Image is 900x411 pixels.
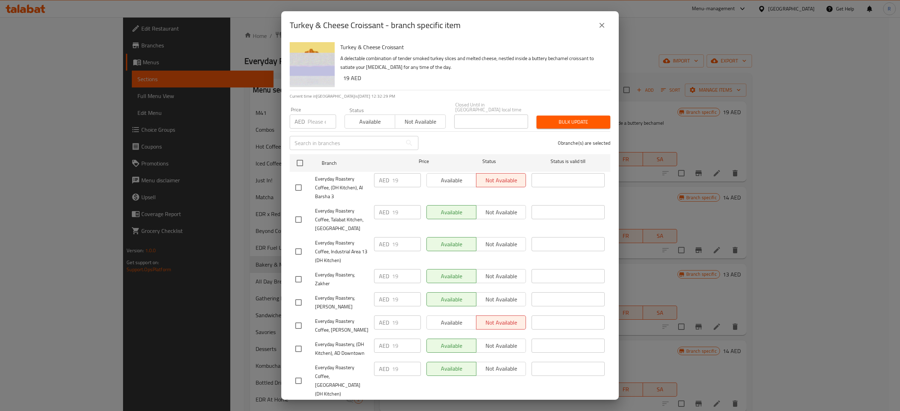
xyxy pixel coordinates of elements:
[345,115,395,129] button: Available
[340,54,605,72] p: A delectable combination of tender smoked turkey slices and melted cheese, nestled inside a butte...
[340,42,605,52] h6: Turkey & Cheese Croissant
[315,175,368,201] span: Everyday Roastery Coffee, (DH Kitchen), Al Barsha 3
[343,73,605,83] h6: 19 AED
[392,315,421,330] input: Please enter price
[295,117,305,126] p: AED
[392,237,421,251] input: Please enter price
[536,116,610,129] button: Bulk update
[379,240,389,248] p: AED
[392,362,421,376] input: Please enter price
[379,365,389,373] p: AED
[379,176,389,184] p: AED
[315,363,368,398] span: Everyday Roastery Coffee, [GEOGRAPHIC_DATA] (DH Kitchen)
[453,157,526,166] span: Status
[290,93,610,99] p: Current time in [GEOGRAPHIC_DATA] is [DATE] 12:32:29 PM
[532,157,605,166] span: Status is valid till
[348,117,392,127] span: Available
[315,239,368,265] span: Everyday Roastery Coffee, Industrial Area 13 (DH Kitchen)
[290,42,335,87] img: Turkey & Cheese Croissant
[315,207,368,233] span: Everyday Roastery Coffee, Talabat Kitchen, [GEOGRAPHIC_DATA]
[392,269,421,283] input: Please enter price
[290,20,461,31] h2: Turkey & Cheese Croissant - branch specific item
[315,294,368,311] span: Everyday Roastery, [PERSON_NAME]
[315,340,368,358] span: Everyday Roastery, (DH Kitchen), AD Downtown
[392,339,421,353] input: Please enter price
[392,292,421,306] input: Please enter price
[542,118,605,126] span: Bulk update
[379,318,389,327] p: AED
[379,341,389,350] p: AED
[558,139,610,146] p: 0 branche(s) are selected
[379,295,389,304] p: AED
[400,157,447,166] span: Price
[315,270,368,288] span: Everyday Roastery, Zakher
[392,205,421,219] input: Please enter price
[392,173,421,187] input: Please enter price
[379,272,389,280] p: AED
[379,208,389,216] p: AED
[308,115,336,129] input: Please enter price
[398,117,443,127] span: Not available
[593,17,610,34] button: close
[315,317,368,334] span: Everyday Roastery Coffee, [PERSON_NAME]
[395,115,445,129] button: Not available
[290,136,402,150] input: Search in branches
[322,159,395,168] span: Branch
